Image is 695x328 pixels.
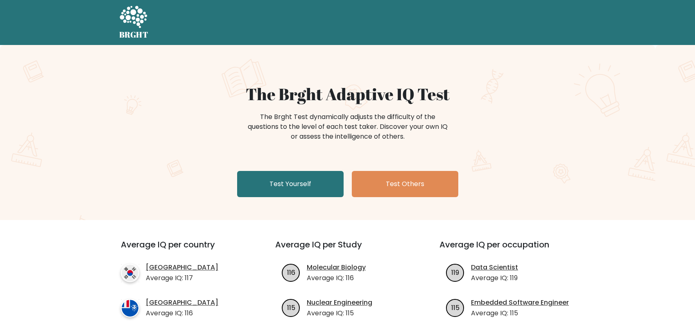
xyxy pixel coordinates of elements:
[471,263,518,272] a: Data Scientist
[121,299,139,317] img: country
[237,171,344,197] a: Test Yourself
[119,30,149,40] h5: BRGHT
[121,264,139,282] img: country
[307,308,372,318] p: Average IQ: 115
[471,298,569,308] a: Embedded Software Engineer
[439,240,584,259] h3: Average IQ per occupation
[119,3,149,42] a: BRGHT
[307,263,366,272] a: Molecular Biology
[471,308,569,318] p: Average IQ: 115
[287,303,295,312] text: 115
[451,267,459,277] text: 119
[352,171,458,197] a: Test Others
[451,303,460,312] text: 115
[146,263,218,272] a: [GEOGRAPHIC_DATA]
[121,240,246,259] h3: Average IQ per country
[245,112,450,142] div: The Brght Test dynamically adjusts the difficulty of the questions to the level of each test take...
[146,298,218,308] a: [GEOGRAPHIC_DATA]
[146,308,218,318] p: Average IQ: 116
[307,273,366,283] p: Average IQ: 116
[287,267,295,277] text: 116
[148,84,548,104] h1: The Brght Adaptive IQ Test
[146,273,218,283] p: Average IQ: 117
[471,273,518,283] p: Average IQ: 119
[307,298,372,308] a: Nuclear Engineering
[275,240,420,259] h3: Average IQ per Study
